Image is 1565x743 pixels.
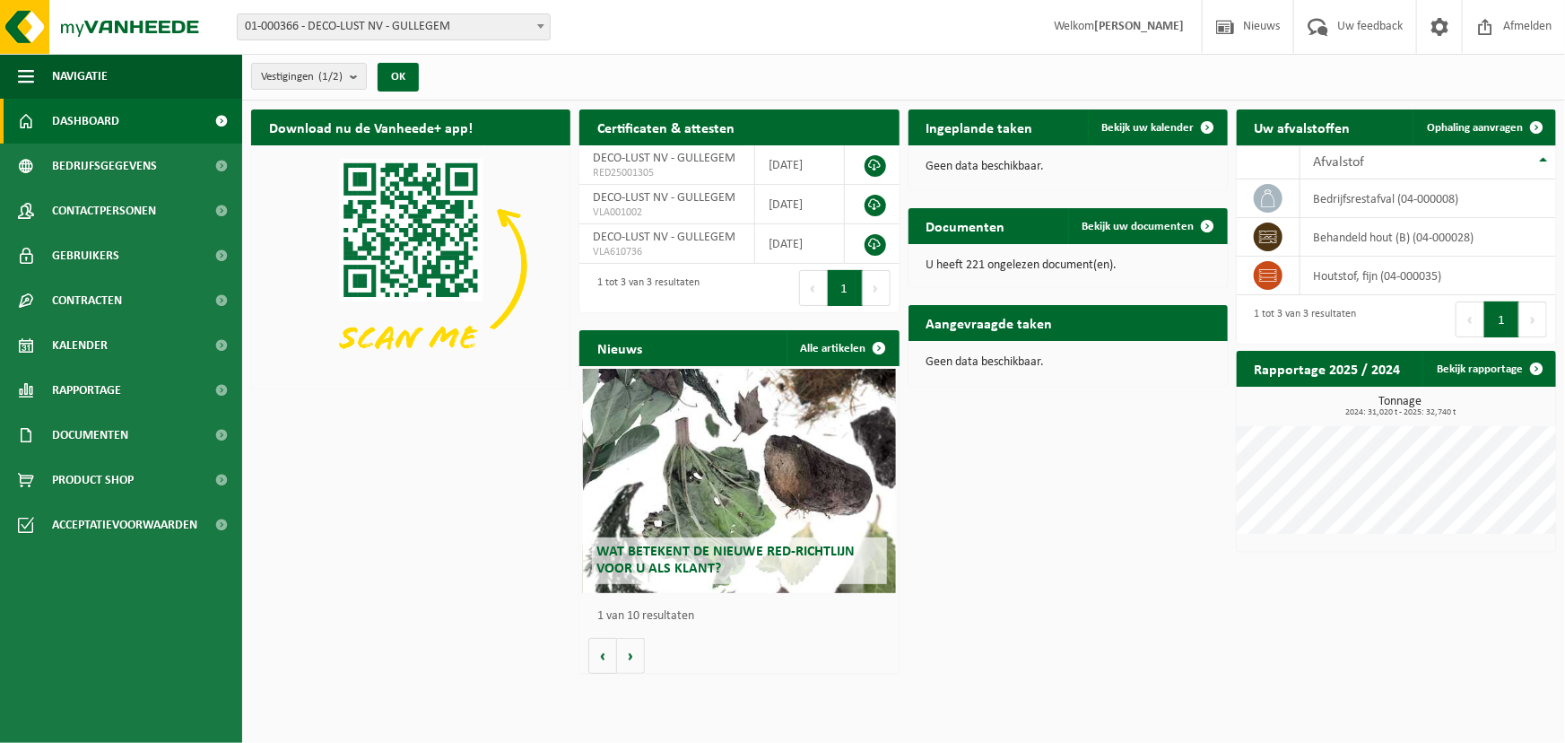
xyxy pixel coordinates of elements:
span: DECO-LUST NV - GULLEGEM [593,191,735,205]
h2: Aangevraagde taken [909,305,1071,340]
span: Dashboard [52,99,119,144]
h3: Tonnage [1246,396,1556,417]
a: Bekijk uw documenten [1068,208,1226,244]
p: U heeft 221 ongelezen document(en). [926,259,1210,272]
span: Acceptatievoorwaarden [52,503,197,547]
a: Ophaling aanvragen [1413,109,1554,145]
span: Contracten [52,278,122,323]
a: Wat betekent de nieuwe RED-richtlijn voor u als klant? [583,369,896,593]
p: Geen data beschikbaar. [926,161,1210,173]
span: RED25001305 [593,166,741,180]
button: Volgende [617,638,645,674]
a: Bekijk uw kalender [1088,109,1226,145]
td: behandeld hout (B) (04-000028) [1300,218,1556,257]
div: 1 tot 3 van 3 resultaten [588,268,700,308]
span: Contactpersonen [52,188,156,233]
h2: Download nu de Vanheede+ app! [251,109,491,144]
span: Product Shop [52,458,134,503]
div: 1 tot 3 van 3 resultaten [1246,300,1357,339]
button: Next [863,270,891,306]
span: Gebruikers [52,233,119,278]
span: Ophaling aanvragen [1427,122,1523,134]
p: Geen data beschikbaar. [926,356,1210,369]
span: VLA001002 [593,205,741,220]
td: houtstof, fijn (04-000035) [1300,257,1556,295]
button: Next [1519,302,1547,337]
span: Bedrijfsgegevens [52,144,157,188]
span: Navigatie [52,54,108,99]
button: Previous [1456,302,1484,337]
button: 1 [828,270,863,306]
h2: Certificaten & attesten [579,109,752,144]
span: Bekijk uw documenten [1082,221,1195,232]
img: Download de VHEPlus App [251,145,570,385]
h2: Nieuws [579,330,660,365]
a: Bekijk rapportage [1422,351,1554,387]
span: 01-000366 - DECO-LUST NV - GULLEGEM [238,14,550,39]
td: [DATE] [755,185,844,224]
span: Wat betekent de nieuwe RED-richtlijn voor u als klant? [596,545,855,576]
span: Rapportage [52,368,121,413]
span: DECO-LUST NV - GULLEGEM [593,231,735,244]
h2: Ingeplande taken [909,109,1051,144]
strong: [PERSON_NAME] [1094,20,1184,33]
td: [DATE] [755,145,844,185]
span: DECO-LUST NV - GULLEGEM [593,152,735,165]
span: 2024: 31,020 t - 2025: 32,740 t [1246,408,1556,417]
td: [DATE] [755,224,844,264]
span: Documenten [52,413,128,458]
a: Alle artikelen [787,330,898,366]
span: Vestigingen [261,64,343,91]
button: 1 [1484,302,1519,337]
h2: Rapportage 2025 / 2024 [1237,351,1419,386]
p: 1 van 10 resultaten [597,610,890,623]
h2: Documenten [909,208,1023,243]
span: Kalender [52,323,108,368]
button: Previous [799,270,828,306]
td: bedrijfsrestafval (04-000008) [1300,179,1556,218]
span: 01-000366 - DECO-LUST NV - GULLEGEM [237,13,551,40]
button: Vorige [588,638,617,674]
count: (1/2) [318,71,343,83]
span: VLA610736 [593,245,741,259]
button: OK [378,63,419,92]
span: Bekijk uw kalender [1102,122,1195,134]
button: Vestigingen(1/2) [251,63,367,90]
h2: Uw afvalstoffen [1237,109,1369,144]
span: Afvalstof [1314,155,1365,170]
